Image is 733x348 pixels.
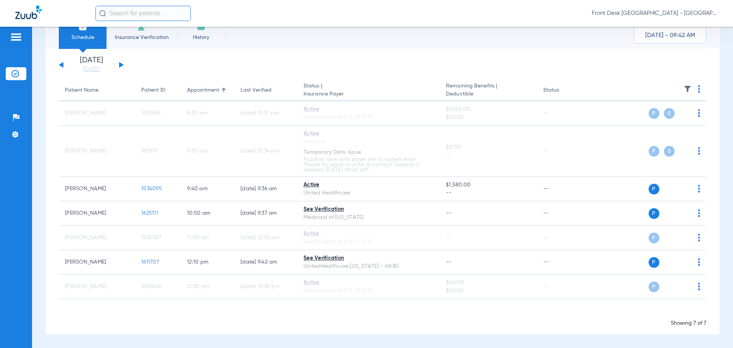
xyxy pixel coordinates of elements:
img: group-dot-blue.svg [698,234,700,241]
div: See Verification [304,206,434,214]
span: $1,580.00 [446,181,531,189]
div: Delta Dental of [US_STATE] [304,113,434,121]
span: P [649,108,659,119]
span: Showing 7 of 7 [671,320,706,326]
td: 12:20 PM [181,275,234,299]
span: Front Desk [GEOGRAPHIC_DATA] - [GEOGRAPHIC_DATA] | My Community Dental Centers [592,10,718,17]
span: 1604416 [141,284,161,289]
td: [DATE] 9:37 AM [234,201,297,226]
span: $50.00 [446,113,531,121]
td: -- [537,177,589,201]
span: Temporary Data Issue [304,150,361,155]
div: Medicaid of [US_STATE] [304,214,434,222]
div: Patient Name [65,86,129,94]
img: filter.svg [684,85,691,93]
span: Schedule [65,34,101,41]
div: Humana [304,138,434,146]
span: 1625111 [141,210,158,216]
div: Patient ID [141,86,165,94]
span: $50.00 [446,287,531,295]
span: S [664,146,675,157]
div: Active [304,279,434,287]
img: group-dot-blue.svg [698,283,700,290]
span: P [649,257,659,268]
div: Delta Dental of [US_STATE] [304,287,434,295]
div: Last Verified [241,86,271,94]
td: [DATE] 12:30 PM [234,226,297,250]
img: Zuub Logo [15,6,42,19]
div: Appointment [187,86,228,94]
span: P [649,208,659,219]
img: group-dot-blue.svg [698,209,700,217]
span: -- [446,235,452,240]
img: Search Icon [99,10,106,17]
p: Possible issue with payer site or system error. Please try again in a bit or contact Support if n... [304,157,434,173]
span: $1,854.00 [446,105,531,113]
td: [PERSON_NAME] [59,250,135,275]
th: Remaining Benefits | [440,80,537,101]
td: 9:40 AM [181,177,234,201]
td: -- [537,250,589,275]
img: Schedule [78,22,87,31]
div: UnitedHealthcare [US_STATE] - (HUB) [304,262,434,270]
td: [PERSON_NAME] [59,275,135,299]
div: Active [304,130,434,138]
div: Patient ID [141,86,175,94]
div: Active [304,181,434,189]
div: Active [304,105,434,113]
span: P [649,184,659,194]
img: History [197,22,206,31]
div: See Verification [304,254,434,262]
span: 1520357 [141,235,161,240]
td: -- [537,126,589,177]
div: Last Verified [241,86,291,94]
div: United Healthcare [304,189,434,197]
span: P [649,282,659,292]
span: 1534095 [141,186,162,191]
div: Delta Dental of [US_STATE] [304,238,434,246]
img: Manual Insurance Verification [137,22,147,31]
td: -- [537,201,589,226]
div: Patient Name [65,86,98,94]
span: History [183,34,219,41]
td: [PERSON_NAME] [59,226,135,250]
td: [PERSON_NAME] [59,201,135,226]
td: [PERSON_NAME] [59,177,135,201]
img: group-dot-blue.svg [698,85,700,93]
img: group-dot-blue.svg [698,258,700,266]
td: 9:30 AM [181,126,234,177]
span: 1611631 [141,148,158,154]
td: 12:10 PM [181,250,234,275]
img: hamburger-icon [10,32,22,42]
td: [DATE] 12:37 PM [234,101,297,126]
span: Deductible [446,90,531,98]
td: [DATE] 9:42 AM [234,250,297,275]
li: [DATE] [68,57,114,73]
th: Status | [297,80,440,101]
img: group-dot-blue.svg [698,147,700,155]
span: $0.00 [446,143,531,151]
a: [DATE] [68,66,114,73]
span: P [649,146,659,157]
td: [PERSON_NAME] [59,101,135,126]
span: $941.35 [446,279,531,287]
td: -- [537,226,589,250]
td: [DATE] 12:34 PM [234,126,297,177]
span: P [649,233,659,243]
td: 10:50 AM [181,201,234,226]
div: Appointment [187,86,219,94]
span: -- [446,259,452,265]
span: Insurance Payer [304,90,434,98]
span: -- [446,151,531,159]
input: Search for patients [95,6,191,21]
td: -- [537,275,589,299]
img: group-dot-blue.svg [698,185,700,193]
td: [DATE] 9:36 AM [234,177,297,201]
span: 1611707 [141,259,159,265]
span: S [664,108,675,119]
td: [PERSON_NAME] [59,126,135,177]
span: -- [446,189,531,197]
td: -- [537,101,589,126]
iframe: Chat Widget [695,311,733,348]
